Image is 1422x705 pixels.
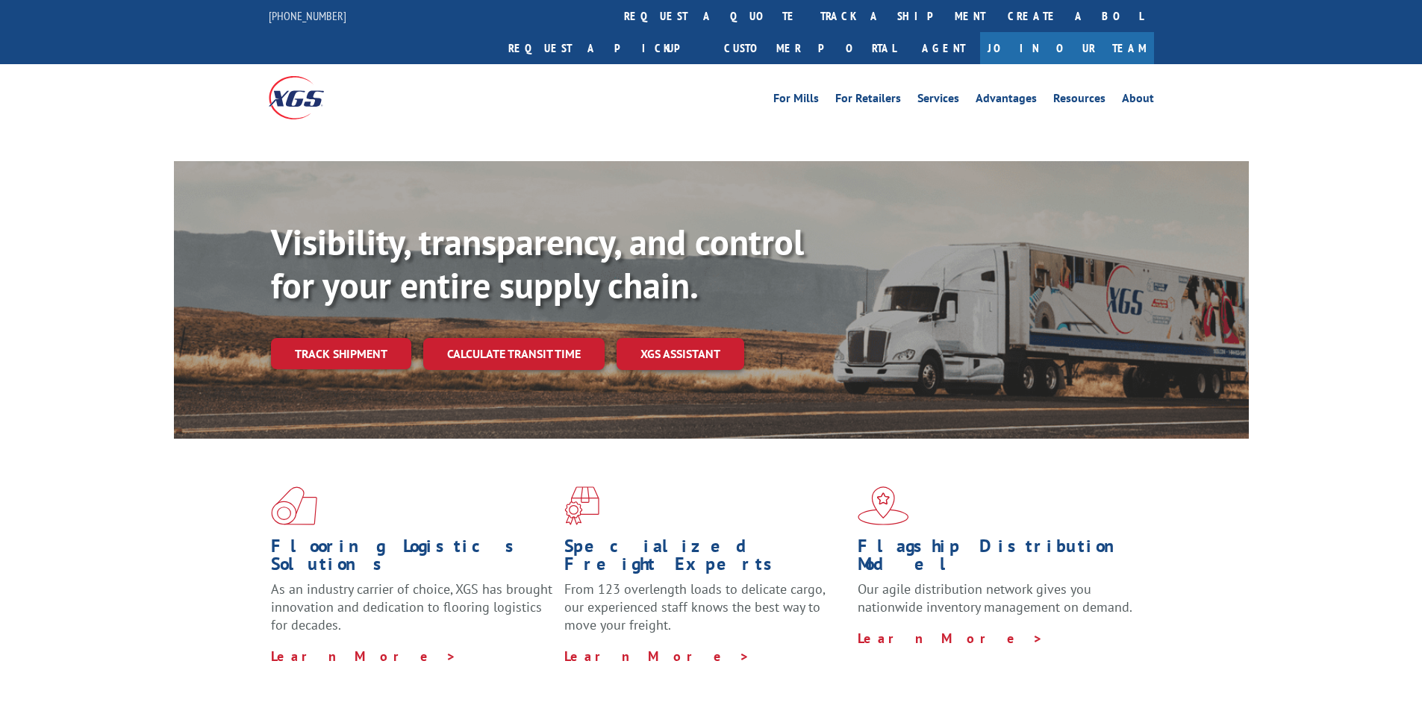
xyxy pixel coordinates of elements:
a: For Mills [773,93,819,109]
a: Learn More > [858,630,1044,647]
span: As an industry carrier of choice, XGS has brought innovation and dedication to flooring logistics... [271,580,552,633]
h1: Flooring Logistics Solutions [271,537,553,580]
a: [PHONE_NUMBER] [269,8,346,23]
span: Our agile distribution network gives you nationwide inventory management on demand. [858,580,1132,615]
a: XGS ASSISTANT [617,338,744,370]
a: Request a pickup [497,32,713,64]
a: Customer Portal [713,32,907,64]
a: Agent [907,32,980,64]
a: About [1122,93,1154,109]
a: Join Our Team [980,32,1154,64]
a: For Retailers [835,93,901,109]
a: Advantages [976,93,1037,109]
a: Calculate transit time [423,338,605,370]
h1: Specialized Freight Experts [564,537,846,580]
a: Track shipment [271,338,411,369]
img: xgs-icon-focused-on-flooring-red [564,486,599,525]
h1: Flagship Distribution Model [858,537,1140,580]
a: Resources [1053,93,1106,109]
img: xgs-icon-total-supply-chain-intelligence-red [271,486,317,525]
img: xgs-icon-flagship-distribution-model-red [858,486,909,525]
p: From 123 overlength loads to delicate cargo, our experienced staff knows the best way to move you... [564,580,846,647]
b: Visibility, transparency, and control for your entire supply chain. [271,219,804,308]
a: Services [917,93,959,109]
a: Learn More > [564,648,750,665]
a: Learn More > [271,648,457,665]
